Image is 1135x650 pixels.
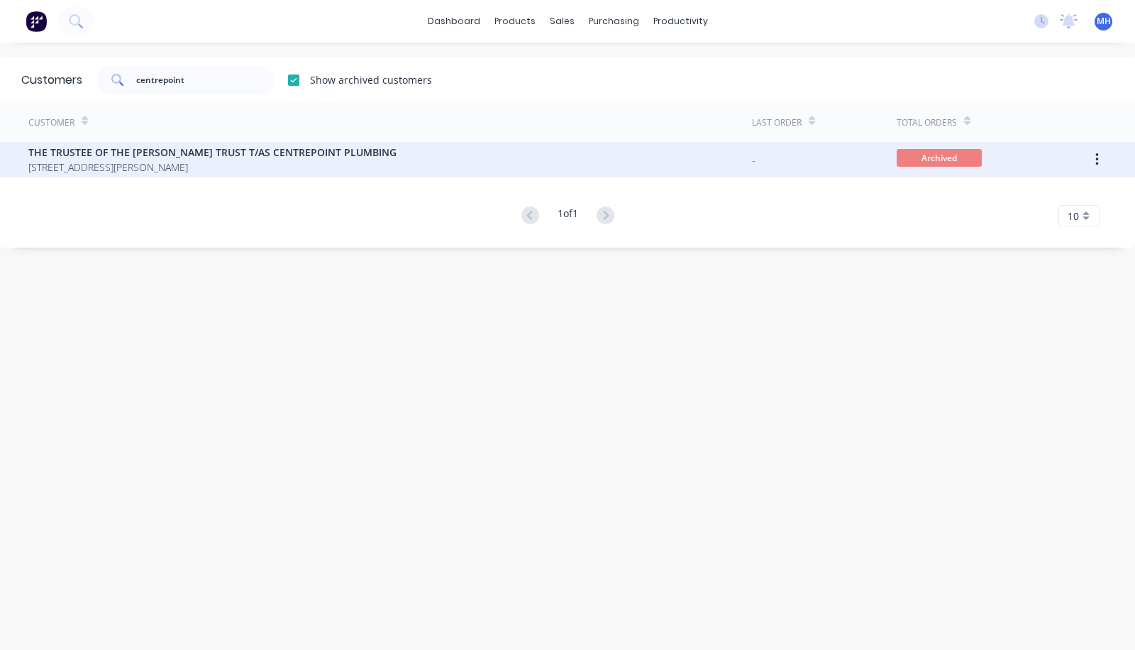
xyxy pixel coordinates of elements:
[543,11,582,32] div: sales
[21,72,82,89] div: Customers
[1068,209,1079,224] span: 10
[1097,15,1111,28] span: MH
[897,149,982,167] span: Archived
[487,11,543,32] div: products
[752,153,755,167] div: -
[28,116,74,129] div: Customer
[582,11,646,32] div: purchasing
[646,11,715,32] div: productivity
[752,116,802,129] div: Last Order
[28,160,397,175] span: [STREET_ADDRESS][PERSON_NAME]
[26,11,47,32] img: Factory
[421,11,487,32] a: dashboard
[897,116,957,129] div: Total Orders
[310,72,432,87] div: Show archived customers
[136,66,275,94] input: Search customers...
[28,145,397,160] span: THE TRUSTEE OF THE [PERSON_NAME] TRUST T/AS CENTREPOINT PLUMBING
[558,206,578,226] div: 1 of 1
